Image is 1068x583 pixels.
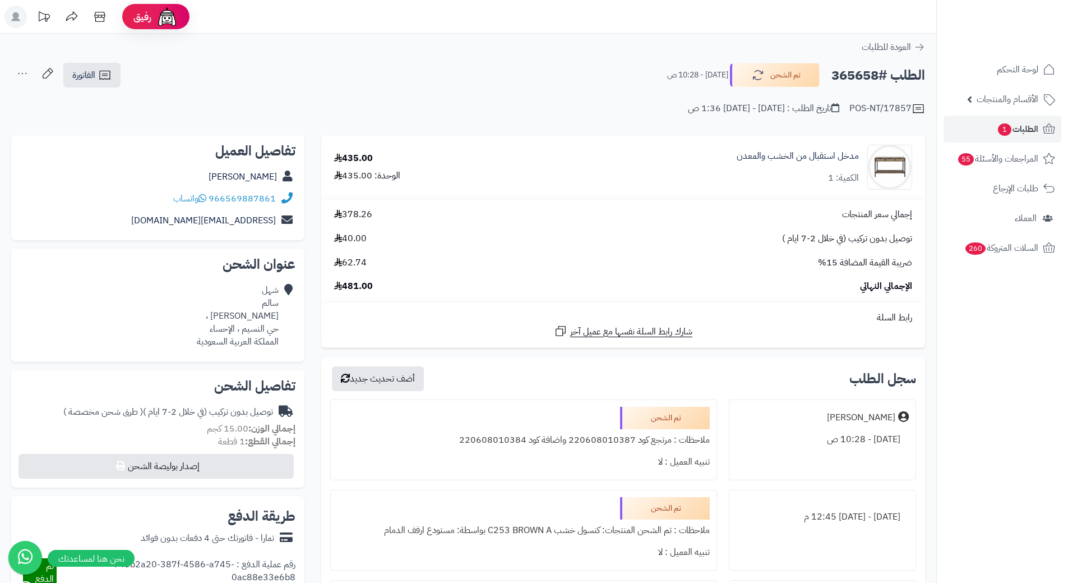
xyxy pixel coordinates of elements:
a: المراجعات والأسئلة55 [944,145,1061,172]
small: [DATE] - 10:28 ص [667,70,728,81]
div: الكمية: 1 [828,172,859,185]
small: 1 قطعة [218,435,295,448]
span: السلات المتروكة [964,240,1038,256]
strong: إجمالي القطع: [245,435,295,448]
a: العودة للطلبات [862,40,925,54]
h2: تفاصيل الشحن [20,379,295,393]
span: الطلبات [997,121,1038,137]
div: تمارا - فاتورتك حتى 4 دفعات بدون فوائد [141,532,274,545]
a: تحديثات المنصة [30,6,58,31]
div: تم الشحن [620,407,710,429]
span: العملاء [1015,210,1037,226]
h2: تفاصيل العميل [20,144,295,158]
span: الأقسام والمنتجات [977,91,1038,107]
button: إصدار بوليصة الشحن [19,454,294,479]
span: الفاتورة [72,68,95,82]
span: لوحة التحكم [997,62,1038,77]
div: [DATE] - [DATE] 12:45 م [736,506,909,528]
div: 435.00 [334,152,373,165]
a: الفاتورة [63,63,121,88]
span: العودة للطلبات [862,40,911,54]
h2: الطلب #365658 [831,64,925,87]
a: مدخل استقبال من الخشب والمعدن [737,150,859,163]
a: السلات المتروكة260 [944,235,1061,261]
div: [PERSON_NAME] [827,411,895,424]
div: POS-NT/17857 [849,102,925,116]
div: [DATE] - 10:28 ص [736,429,909,451]
span: المراجعات والأسئلة [957,151,1038,167]
h3: سجل الطلب [849,372,916,385]
span: 1 [998,123,1011,136]
span: إجمالي سعر المنتجات [842,208,912,221]
div: تنبيه العميل : لا [337,541,709,563]
span: رفيق [133,10,151,24]
span: الإجمالي النهائي [860,280,912,293]
button: أضف تحديث جديد [332,366,424,391]
small: 15.00 كجم [207,422,295,435]
img: ai-face.png [156,6,178,28]
a: [PERSON_NAME] [209,170,277,183]
a: 966569887861 [209,192,276,205]
span: ضريبة القيمة المضافة 15% [818,256,912,269]
div: تنبيه العميل : لا [337,451,709,473]
h2: عنوان الشحن [20,258,295,271]
div: توصيل بدون تركيب (في خلال 2-7 ايام ) [63,406,273,419]
div: تاريخ الطلب : [DATE] - [DATE] 1:36 ص [688,102,839,115]
a: [EMAIL_ADDRESS][DOMAIN_NAME] [131,214,276,227]
span: 260 [965,242,986,255]
span: شارك رابط السلة نفسها مع عميل آخر [570,325,692,338]
span: طلبات الإرجاع [993,181,1038,196]
div: رابط السلة [326,311,921,324]
div: ملاحظات : مرتجع كود 220608010387 واضافة كود 220608010384 [337,429,709,451]
span: 378.26 [334,208,372,221]
strong: إجمالي الوزن: [248,422,295,435]
span: ( طرق شحن مخصصة ) [63,405,143,419]
div: الوحدة: 435.00 [334,169,400,182]
span: 62.74 [334,256,367,269]
img: 1704974034-220608010384-90x90.jpg [868,145,912,190]
span: 55 [958,153,974,166]
a: لوحة التحكم [944,56,1061,83]
a: واتساب [173,192,206,205]
div: شهل سالم [PERSON_NAME] ، حي النسيم ، الإحساء المملكة العربية السعودية [197,284,279,348]
span: توصيل بدون تركيب (في خلال 2-7 ايام ) [782,232,912,245]
a: الطلبات1 [944,116,1061,143]
div: ملاحظات : تم الشحن المنتجات: كنسول خشب C253 BROWN A بواسطة: مستودع ارفف الدمام [337,520,709,541]
span: 40.00 [334,232,367,245]
button: تم الشحن [730,63,820,87]
h2: طريقة الدفع [228,509,295,523]
a: العملاء [944,205,1061,232]
a: طلبات الإرجاع [944,175,1061,202]
span: 481.00 [334,280,373,293]
a: شارك رابط السلة نفسها مع عميل آخر [554,324,692,338]
div: تم الشحن [620,497,710,520]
